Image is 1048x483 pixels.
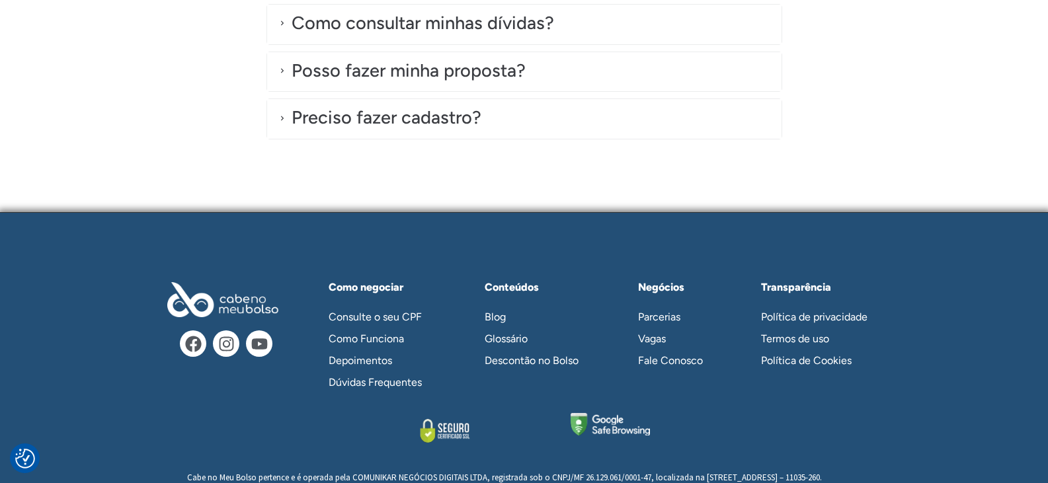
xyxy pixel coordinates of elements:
[15,449,35,468] button: Preferências de consentimento
[315,328,448,350] a: Como Funciona
[471,350,604,371] a: Descontão no Bolso
[267,5,782,44] div: Como consultar minhas dívidas?
[625,350,728,371] a: Fale Conosco
[471,306,604,371] nav: Menu
[292,104,481,131] div: Preciso fazer cadastro?
[625,328,728,350] a: Vagas
[625,306,728,328] a: Parcerias
[267,52,782,92] div: Posso fazer minha proposta?
[15,449,35,468] img: Revisit consent button
[748,328,887,350] a: Termos de uso
[471,328,604,350] a: Glossário
[748,306,887,328] a: Política de privacidade
[292,10,554,37] div: Como consultar minhas dívidas?
[292,57,526,85] div: Posso fazer minha proposta?
[748,350,887,371] a: Política de Cookies
[329,282,448,293] h2: Como negociar
[748,306,887,371] nav: Menu
[267,99,782,139] div: Preciso fazer cadastro?
[315,371,448,393] a: Dúvidas Frequentes
[625,306,728,371] nav: Menu
[471,306,604,328] a: Blog
[571,413,650,435] img: google-safe-browsing.webp
[638,282,728,293] h2: Negócios
[315,350,448,371] a: Depoimentos
[399,413,491,448] img: seguro-certificado-ssl.webp
[761,282,887,293] h2: Transparência​
[315,306,448,393] nav: Menu
[485,282,604,293] h2: Conteúdos
[315,306,448,328] a: Consulte o seu CPF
